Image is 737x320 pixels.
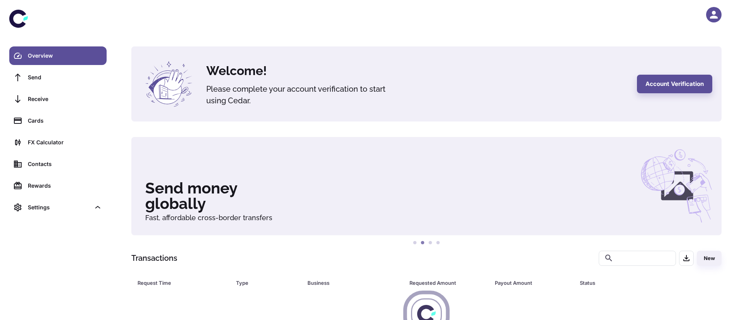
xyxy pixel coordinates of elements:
[138,277,217,288] div: Request Time
[28,95,102,103] div: Receive
[28,51,102,60] div: Overview
[28,160,102,168] div: Contacts
[426,239,434,247] button: 3
[419,239,426,247] button: 2
[138,277,227,288] span: Request Time
[9,133,107,152] a: FX Calculator
[206,62,628,80] h4: Welcome!
[409,277,485,288] span: Requested Amount
[9,68,107,87] a: Send
[9,111,107,130] a: Cards
[9,176,107,195] a: Rewards
[9,46,107,65] a: Overview
[236,277,298,288] span: Type
[145,214,708,221] h6: Fast, affordable cross-border transfers
[495,277,571,288] span: Payout Amount
[206,83,399,106] h5: Please complete your account verification to start using Cedar.
[495,277,560,288] div: Payout Amount
[28,203,90,212] div: Settings
[145,180,708,211] h3: Send money globally
[580,277,689,288] span: Status
[411,239,419,247] button: 1
[28,181,102,190] div: Rewards
[28,73,102,82] div: Send
[28,138,102,147] div: FX Calculator
[580,277,679,288] div: Status
[9,90,107,108] a: Receive
[9,155,107,173] a: Contacts
[131,252,177,264] h1: Transactions
[434,239,442,247] button: 4
[697,251,722,266] button: New
[28,116,102,125] div: Cards
[637,75,712,93] button: Account Verification
[9,198,107,217] div: Settings
[409,277,475,288] div: Requested Amount
[236,277,288,288] div: Type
